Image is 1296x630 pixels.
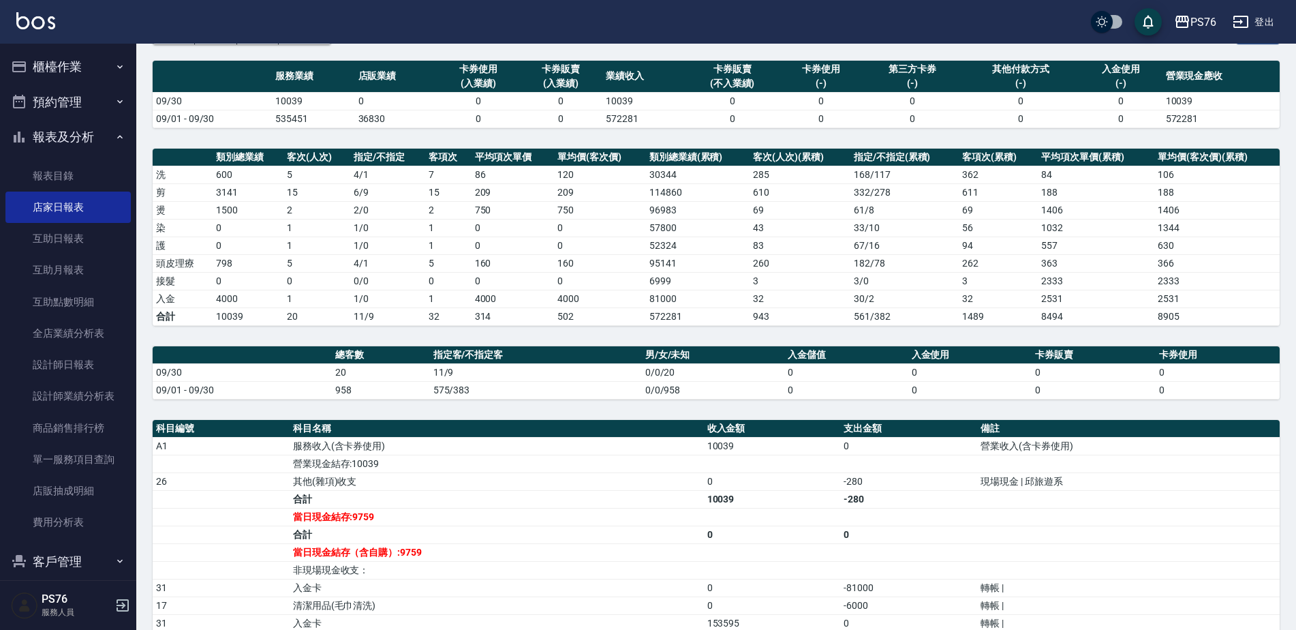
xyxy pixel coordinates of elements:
th: 指定/不指定(累積) [850,149,959,166]
td: 轉帳 | [977,579,1280,597]
td: 8905 [1154,307,1280,325]
td: 燙 [153,201,213,219]
th: 平均項次單價 [472,149,555,166]
th: 類別總業績 [213,149,283,166]
td: 17 [153,597,290,614]
td: 61 / 8 [850,201,959,219]
td: 15 [425,183,471,201]
td: 2 [283,201,350,219]
td: 接髮 [153,272,213,290]
td: 染 [153,219,213,237]
a: 互助月報表 [5,254,131,286]
td: 0 [355,92,437,110]
td: 0 [908,381,1032,399]
th: 支出金額 [840,420,977,438]
td: 502 [554,307,646,325]
a: 設計師業績分析表 [5,380,131,412]
td: 0 [784,363,908,381]
div: 卡券販賣 [688,62,776,76]
td: 188 [1038,183,1154,201]
td: 轉帳 | [977,597,1280,614]
button: 客戶管理 [5,544,131,580]
td: 798 [213,254,283,272]
td: 314 [472,307,555,325]
td: 當日現金結存（含自購）:9759 [290,543,704,561]
td: 0 [437,110,520,127]
td: 0/0/958 [642,381,784,399]
table: a dense table [153,61,1280,128]
button: PS76 [1169,8,1222,36]
td: 0 [704,579,841,597]
td: 20 [332,363,429,381]
td: 合計 [290,526,704,543]
td: 611 [959,183,1038,201]
td: 2531 [1154,290,1280,307]
div: (-) [1083,76,1158,91]
td: 營業收入(含卡券使用) [977,437,1280,455]
th: 單均價(客次價) [554,149,646,166]
img: Person [11,592,38,619]
td: 1 / 0 [350,219,425,237]
th: 總客數 [332,346,429,364]
td: 83 [750,237,850,254]
td: 2333 [1154,272,1280,290]
td: 36830 [355,110,437,127]
td: 0 [780,110,862,127]
td: 1 [425,237,471,254]
th: 指定/不指定 [350,149,425,166]
button: 預約管理 [5,85,131,120]
td: 43 [750,219,850,237]
td: 3141 [213,183,283,201]
td: 1 [283,237,350,254]
td: 0 [840,526,977,543]
td: 5 [425,254,471,272]
td: 31 [153,579,290,597]
td: 0 [283,272,350,290]
td: 0 [862,92,962,110]
td: 0 [962,110,1079,127]
td: 56 [959,219,1038,237]
td: 30 / 2 [850,290,959,307]
td: 11/9 [430,363,642,381]
td: 2 [425,201,471,219]
th: 營業現金應收 [1162,61,1280,93]
td: 入金卡 [290,579,704,597]
button: 登出 [1227,10,1280,35]
th: 卡券使用 [1156,346,1280,364]
td: 366 [1154,254,1280,272]
td: 332 / 278 [850,183,959,201]
td: 600 [213,166,283,183]
th: 服務業績 [272,61,354,93]
th: 入金使用 [908,346,1032,364]
td: 3 / 0 [850,272,959,290]
div: 第三方卡券 [865,62,959,76]
a: 互助日報表 [5,223,131,254]
td: 96983 [646,201,750,219]
td: 557 [1038,237,1154,254]
td: 0 [213,272,283,290]
div: 其他付款方式 [966,62,1076,76]
th: 備註 [977,420,1280,438]
td: 363 [1038,254,1154,272]
div: (-) [865,76,959,91]
td: 10039 [272,92,354,110]
td: 160 [554,254,646,272]
td: 10039 [1162,92,1280,110]
td: 營業現金結存:10039 [290,455,704,472]
td: 535451 [272,110,354,127]
th: 男/女/未知 [642,346,784,364]
td: A1 [153,437,290,455]
td: 剪 [153,183,213,201]
a: 商品銷售排行榜 [5,412,131,444]
td: 0 [685,110,780,127]
div: (-) [783,76,859,91]
td: 209 [472,183,555,201]
td: 0 [1156,381,1280,399]
td: 0 [784,381,908,399]
th: 科目編號 [153,420,290,438]
td: 188 [1154,183,1280,201]
td: 洗 [153,166,213,183]
td: 3 [959,272,1038,290]
td: 33 / 10 [850,219,959,237]
td: 86 [472,166,555,183]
